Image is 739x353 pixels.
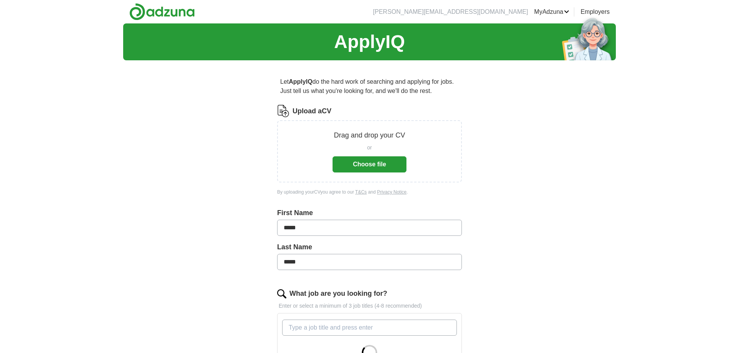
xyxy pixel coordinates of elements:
[289,78,312,85] strong: ApplyIQ
[289,288,387,299] label: What job are you looking for?
[355,189,367,195] a: T&Cs
[377,189,407,195] a: Privacy Notice
[277,105,289,117] img: CV Icon
[367,144,372,152] span: or
[277,289,286,298] img: search.png
[373,7,528,17] li: [PERSON_NAME][EMAIL_ADDRESS][DOMAIN_NAME]
[282,320,457,336] input: Type a job title and press enter
[129,3,195,20] img: Adzuna logo
[333,156,406,172] button: Choose file
[334,130,405,141] p: Drag and drop your CV
[580,7,610,17] a: Employers
[277,242,462,252] label: Last Name
[534,7,570,17] a: MyAdzuna
[277,74,462,99] p: Let do the hard work of searching and applying for jobs. Just tell us what you're looking for, an...
[277,208,462,218] label: First Name
[334,28,405,56] h1: ApplyIQ
[293,106,331,116] label: Upload a CV
[277,189,462,196] div: By uploading your CV you agree to our and .
[277,302,462,310] p: Enter or select a minimum of 3 job titles (4-8 recommended)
